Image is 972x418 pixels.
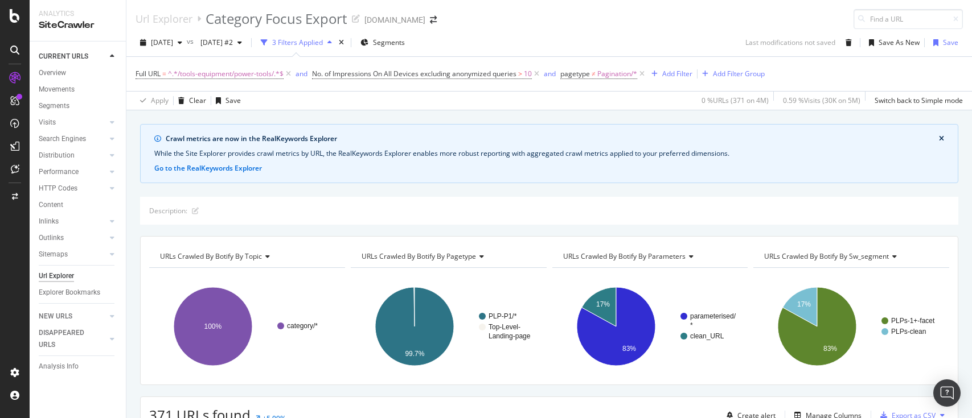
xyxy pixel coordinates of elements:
div: Open Intercom Messenger [933,379,961,407]
div: Segments [39,100,69,112]
button: Switch back to Simple mode [870,92,963,110]
text: Top-Level- [489,323,520,331]
text: PLP-P1/* [489,312,517,320]
a: Url Explorer [39,270,118,282]
input: Find a URL [854,9,963,29]
button: [DATE] #2 [196,34,247,52]
a: DISAPPEARED URLS [39,327,106,351]
a: Sitemaps [39,249,106,260]
span: > [518,69,522,78]
button: Save As New [864,34,920,52]
a: Distribution [39,150,106,162]
a: Overview [39,67,118,79]
text: 83% [622,345,636,353]
div: Crawl metrics are now in the RealKeywords Explorer [166,134,939,144]
span: URLs Crawled By Botify By topic [160,251,262,261]
h4: URLs Crawled By Botify By topic [158,247,335,266]
div: Distribution [39,150,75,162]
span: Segments [373,38,405,47]
svg: A chart. [753,277,946,376]
a: Search Engines [39,133,106,145]
span: URLs Crawled By Botify By pagetype [362,251,476,261]
span: 2025 Oct. 6th [151,38,173,47]
button: close banner [936,131,947,146]
span: vs [187,36,196,46]
div: Apply [151,96,169,105]
span: 2025 Sep. 15th #2 [196,38,233,47]
button: Apply [136,92,169,110]
span: 10 [524,66,532,82]
svg: A chart. [552,277,745,376]
a: Explorer Bookmarks [39,287,118,299]
div: Content [39,199,63,211]
span: URLs Crawled By Botify By sw_segment [764,251,889,261]
div: Movements [39,84,75,96]
span: URLs Crawled By Botify By parameters [563,251,686,261]
span: ≠ [592,69,596,78]
div: Inlinks [39,216,59,227]
a: Performance [39,166,106,178]
h4: URLs Crawled By Botify By sw_segment [762,247,939,266]
text: 100% [204,322,222,330]
a: Inlinks [39,216,106,227]
div: Description: [149,206,187,216]
div: SiteCrawler [39,19,117,32]
span: = [162,69,166,78]
svg: A chart. [351,277,544,376]
button: and [544,68,556,79]
button: 3 Filters Applied [256,34,337,52]
a: NEW URLS [39,311,106,322]
text: PLPs-1+-facet [891,317,935,325]
a: Visits [39,117,106,129]
button: Add Filter Group [698,67,765,81]
text: Landing-page [489,332,531,340]
text: 99.7% [405,350,424,358]
svg: A chart. [149,277,342,376]
div: [DOMAIN_NAME] [364,14,425,26]
div: Analytics [39,9,117,19]
div: times [337,37,346,48]
div: and [544,69,556,78]
div: Clear [189,96,206,105]
div: and [296,69,307,78]
div: 0.59 % Visits ( 30K on 5M ) [783,96,860,105]
div: NEW URLS [39,311,72,322]
a: Content [39,199,118,211]
div: Add Filter Group [713,69,765,78]
div: info banner [140,124,958,183]
div: 0 % URLs ( 371 on 4M ) [702,96,769,105]
div: Last modifications not saved [745,38,835,47]
a: HTTP Codes [39,183,106,194]
a: Segments [39,100,118,112]
button: and [296,68,307,79]
text: 17% [596,300,609,308]
text: clean_URL [690,332,724,340]
div: Save [943,38,958,47]
div: Search Engines [39,133,86,145]
text: category/* [287,322,318,330]
div: While the Site Explorer provides crawl metrics by URL, the RealKeywords Explorer enables more rob... [154,148,944,159]
div: Save As New [879,38,920,47]
span: Pagination/* [597,66,637,82]
text: parameterised/ [690,312,736,320]
div: CURRENT URLS [39,51,88,63]
div: HTTP Codes [39,183,77,194]
div: Explorer Bookmarks [39,287,100,299]
a: Movements [39,84,118,96]
button: Segments [356,34,409,52]
button: Add Filter [647,67,692,81]
text: 17% [797,300,811,308]
h4: URLs Crawled By Botify By pagetype [359,247,536,266]
button: [DATE] [136,34,187,52]
div: Visits [39,117,56,129]
text: 83% [823,345,837,353]
div: Outlinks [39,232,64,244]
div: Url Explorer [39,270,74,282]
span: ^.*/tools-equipment/power-tools/.*$ [168,66,284,82]
span: No. of Impressions On All Devices excluding anonymized queries [312,69,516,78]
button: Clear [174,92,206,110]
